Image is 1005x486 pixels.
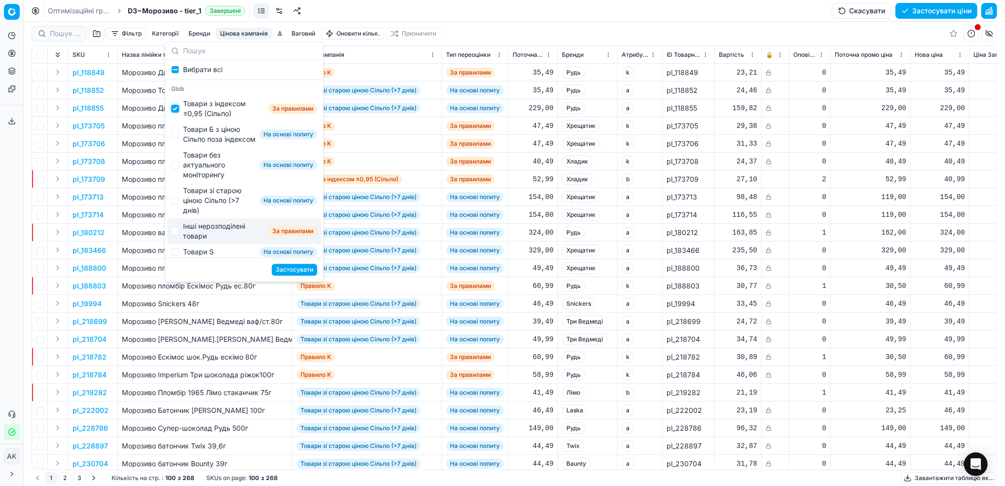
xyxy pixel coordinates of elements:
span: Рудь [562,280,585,292]
button: Expand [52,404,64,416]
div: 35,49 [513,85,554,95]
span: k [622,280,634,292]
span: SKU [73,51,85,59]
span: a [622,262,634,274]
p: pl_228897 [73,441,108,451]
input: Пошук по SKU або назві [50,29,80,39]
div: 2 [793,174,826,184]
span: За правилами [446,157,495,166]
div: 0 [793,68,826,78]
div: Морозиво пл.шок.в конд.гл.Хрещатик 75г [122,139,288,149]
button: Expand [52,244,64,256]
p: pl_173714 [73,210,104,220]
div: 29,38 [719,121,757,131]
p: pl_218704 [73,334,107,344]
button: Цінова кампанія [216,28,272,40]
div: 154,00 [513,210,554,220]
span: На основі попиту [446,228,504,238]
span: За правилами [446,281,495,291]
span: На основі попиту [446,103,504,113]
div: Товари з індексом ≤0,95 (Сільпо) [183,99,264,119]
div: pl_173706 [667,139,710,149]
div: 154,00 [915,192,965,202]
button: Expand [52,440,64,451]
div: 30,50 [835,281,906,291]
div: Морозиво Дитяче ваф.ст.Рудь 70г [122,68,288,78]
button: pl_173706 [73,139,105,149]
button: Expand [52,191,64,202]
span: Товари зі старою ціною Сільпо (>7 днів) [297,192,420,202]
div: 154,00 [915,210,965,220]
div: 47,49 [915,121,965,131]
span: За правилами [268,226,317,236]
p: pl_230704 [73,459,108,469]
p: pl_173709 [73,174,105,184]
button: Expand [52,66,64,78]
div: 47,49 [835,121,906,131]
div: 49,49 [835,263,906,273]
div: 33,45 [719,299,757,309]
button: pl_183466 [73,245,106,255]
button: Фільтр [107,28,146,40]
span: a [622,102,634,114]
span: На основі попиту [446,317,504,326]
button: Expand [52,457,64,469]
span: На основі попиту [446,245,504,255]
a: Оптимізаційні групи [48,6,111,16]
span: a [622,227,634,239]
div: Морозиво пломб Каштан класич. Хладик 75г [122,157,288,166]
span: ID Товарної лінійки [667,51,701,59]
div: Морозиво пл.б/н.в конд.гл.Хрещатик 75г [122,121,288,131]
span: Snickers [562,298,596,310]
span: За правилами [446,121,495,131]
span: Вартість [719,51,744,59]
div: pl_118855 [667,103,710,113]
div: 116,55 [719,210,757,220]
div: pl_118852 [667,85,710,95]
span: Правило K [297,281,335,291]
div: 0 [793,157,826,166]
div: 0 [793,210,826,220]
div: 49,49 [915,263,965,273]
button: Призначити [386,28,441,40]
div: Товари без актуального моніторингу [183,150,256,180]
div: 31,33 [719,139,757,149]
button: Expand [52,386,64,398]
p: pl_188800 [73,263,106,273]
button: pl_173705 [73,121,105,131]
div: 1 [793,281,826,291]
span: Назва лінійки товарів [122,51,185,59]
div: Морозиво Snickers 48г [122,299,288,309]
div: Морозиво пломбір З.К.Хрещатик вер.г.70г [122,263,288,273]
button: Expand [52,280,64,291]
span: Рудь [562,84,585,96]
div: 47,49 [915,139,965,149]
button: pl_118849 [73,68,105,78]
div: 40,49 [513,157,554,166]
div: 27,10 [719,174,757,184]
p: pl_180212 [73,228,105,238]
span: Товари зі старою ціною Сільпо (>7 днів) [297,103,420,113]
div: 329,00 [513,245,554,255]
span: Товари зі старою ціною Сільпо (>7 днів) [297,245,420,255]
div: pl_173714 [667,210,710,220]
div: Товари зі старою ціною Сільпо (>7 днів) [183,186,256,215]
div: pl_173713 [667,192,710,202]
button: pl_118852 [73,85,104,95]
button: pl_218782 [73,352,107,362]
div: 60,99 [915,281,965,291]
div: 24,37 [719,157,757,166]
div: 0 [793,263,826,273]
strong: 268 [183,474,194,482]
span: Хрещатик [562,244,600,256]
span: D3~Морозиво - tier_1Завершені [128,6,245,16]
button: pl_218699 [73,317,107,326]
div: 46,49 [513,299,554,309]
button: Завантажити таблицю як... [901,472,997,484]
p: pl_173713 [73,192,104,202]
button: Go to next page [88,472,100,484]
div: 235,50 [719,245,757,255]
button: Застосувати ціни [895,3,977,19]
